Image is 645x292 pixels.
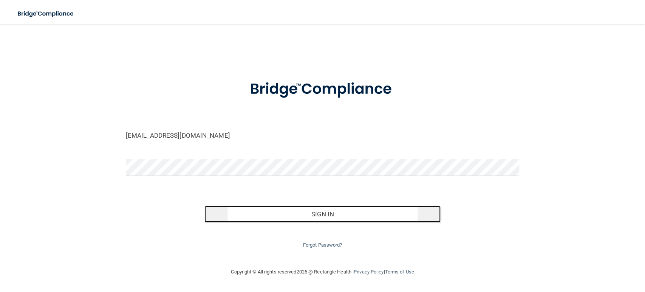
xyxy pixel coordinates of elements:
[11,6,81,22] img: bridge_compliance_login_screen.278c3ca4.svg
[234,70,410,109] img: bridge_compliance_login_screen.278c3ca4.svg
[303,242,342,248] a: Forgot Password?
[126,127,519,144] input: Email
[204,206,441,222] button: Sign In
[385,269,414,275] a: Terms of Use
[514,238,636,269] iframe: Drift Widget Chat Controller
[354,269,384,275] a: Privacy Policy
[185,260,461,284] div: Copyright © All rights reserved 2025 @ Rectangle Health | |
